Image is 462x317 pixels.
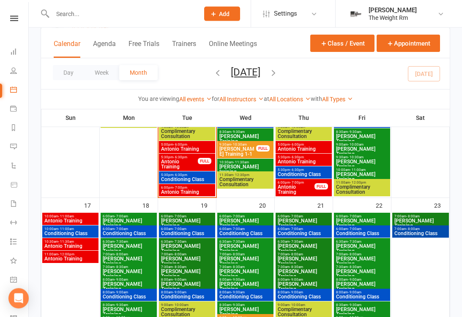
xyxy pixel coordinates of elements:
span: 7:30am [277,265,330,269]
span: [PERSON_NAME] Training [336,244,388,254]
span: [PERSON_NAME] Training [394,218,447,228]
button: Month [119,65,158,80]
span: 6:00am [336,227,388,231]
span: Conditioning Class [161,177,213,182]
span: - 7:00am [290,214,303,218]
span: 5:30pm [277,155,330,159]
div: 18 [142,198,158,212]
span: [PERSON_NAME] Training [277,256,330,266]
span: - 6:30pm [290,168,304,172]
span: [PERSON_NAME] Training [336,307,388,317]
span: 6:00am [219,214,272,218]
span: [PERSON_NAME] Training [336,159,388,169]
span: 6:30am [102,240,155,244]
span: - 10:30am [348,155,364,159]
span: - 11:30am [233,160,249,164]
span: 8:00am [219,290,272,294]
span: 9:00am [277,303,330,307]
span: - 7:00am [348,214,361,218]
span: 6:30am [336,240,388,244]
span: - 9:30am [348,130,361,134]
a: All events [179,96,212,103]
span: [PERSON_NAME] Training [336,269,388,279]
span: 7:00am [102,252,155,256]
span: - 7:00am [173,227,186,231]
span: [PERSON_NAME] Training [102,269,155,279]
span: - 9:00am [115,290,128,294]
span: Conditioning Class [102,231,155,236]
span: 9:30am [219,143,257,146]
span: [PERSON_NAME] Training [277,269,330,279]
span: 6:00am [277,227,330,231]
a: People [10,62,29,81]
span: - 6:30pm [173,155,187,159]
span: [PERSON_NAME] Training [102,256,155,266]
span: 10:30am [219,160,272,164]
th: Mon [100,109,158,127]
span: - 8:00am [406,214,420,218]
span: 7:00am [277,252,330,256]
span: [PERSON_NAME] Training [102,244,155,254]
span: 7:30am [102,265,155,269]
span: - 11:00am [58,214,74,218]
span: 9:00am [161,125,213,129]
button: Class / Event [310,35,375,52]
button: Agenda [93,40,116,58]
span: Conditioning Class [394,231,447,236]
span: Conditioning Class [277,172,330,177]
span: 5:30pm [161,173,213,177]
span: - 7:00am [231,214,245,218]
span: - 6:30pm [290,155,304,159]
span: 8:00am [102,278,155,282]
span: - 9:30am [115,303,128,307]
span: - 7:30am [231,240,245,244]
button: Free Trials [128,40,159,58]
span: - 7:00am [115,227,128,231]
span: [PERSON_NAME] Training [102,307,155,317]
span: - 10:30am [231,143,247,146]
span: 6:30am [277,240,330,244]
span: 7:30am [336,265,388,269]
span: [PERSON_NAME] Training [161,244,213,254]
th: Sat [391,109,450,127]
span: 10:00am [44,214,97,218]
span: - 8:00am [173,252,186,256]
span: Complimentary Consultation [219,177,272,187]
th: Thu [275,109,333,127]
span: Complimentary Consultation [336,184,388,195]
span: - 12:00pm [58,252,74,256]
span: - 9:00am [231,290,245,294]
span: 8:00am [336,278,388,282]
div: 21 [317,198,333,212]
button: [DATE] [231,66,260,78]
span: 5:00pm [161,143,213,146]
span: 7:00am [219,252,272,256]
span: 6:30am [161,240,213,244]
span: 6:00am [161,214,213,218]
span: [PERSON_NAME] Training [161,282,213,292]
span: [PERSON_NAME] Training 1-1 [219,146,257,157]
span: 6:00am [277,214,330,218]
button: Trainers [172,40,196,58]
span: Conditioning Class [219,231,272,236]
input: Search... [50,8,193,20]
span: - 8:30am [290,265,303,269]
span: - 10:00am [290,125,305,129]
span: 11:30am [219,173,272,177]
div: 22 [376,198,391,212]
span: - 11:30am [58,240,74,244]
div: FULL [198,158,211,164]
span: 8:30am [336,303,388,307]
a: What's New [10,252,29,271]
span: - 8:00am [348,252,361,256]
strong: You are viewing [138,95,179,102]
span: 6:00am [102,214,155,218]
span: 7:00am [394,227,447,231]
span: - 9:30am [231,130,245,134]
span: [PERSON_NAME] training [219,164,272,174]
button: Day [53,65,84,80]
span: Antonio Training [277,184,315,195]
span: 8:00am [161,278,213,282]
span: 6:00pm [161,186,213,190]
span: - 10:00am [173,125,189,129]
